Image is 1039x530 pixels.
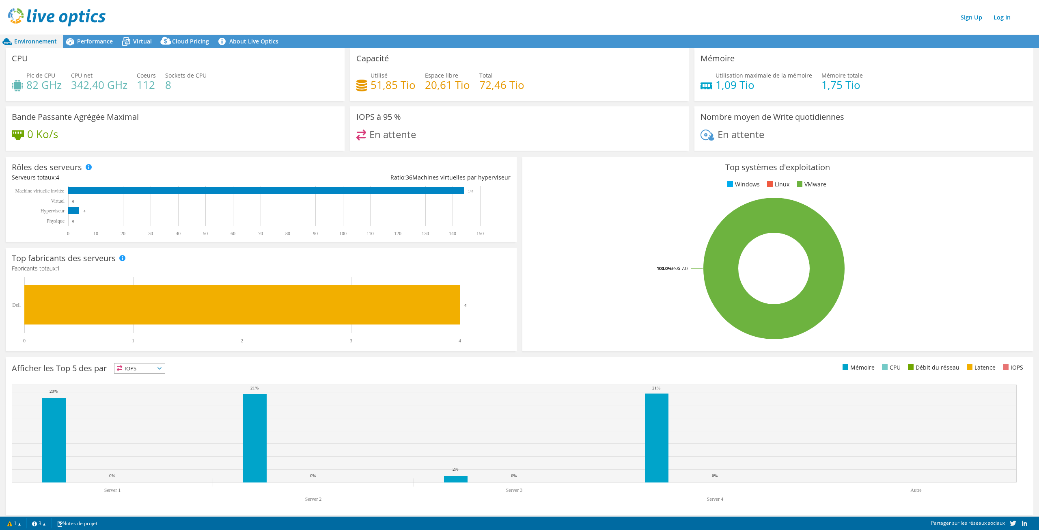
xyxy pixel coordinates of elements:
text: 0 [67,231,69,236]
tspan: ESXi 7.0 [672,265,688,271]
h4: 1,75 Tio [821,80,863,89]
text: Server 1 [104,487,121,493]
text: 0 [72,219,74,223]
text: Server 2 [305,496,321,502]
text: 21% [652,385,660,390]
text: 120 [394,231,401,236]
h4: 20,61 Tio [425,80,470,89]
a: Notes de projet [51,518,103,528]
a: 3 [26,518,52,528]
span: En attente [718,128,764,141]
text: 4 [459,338,461,344]
h3: Rôles des serveurs [12,163,82,172]
text: 40 [176,231,181,236]
a: Sign Up [957,11,986,23]
text: 70 [258,231,263,236]
text: Server 4 [707,496,723,502]
span: Utilisation maximale de la mémoire [716,71,812,79]
text: 60 [231,231,235,236]
span: Sockets de CPU [165,71,207,79]
tspan: Machine virtuelle invitée [15,188,64,194]
span: Utilisé [371,71,388,79]
text: 0 [23,338,26,344]
text: 0% [712,473,718,478]
span: CPU net [71,71,93,79]
text: Hyperviseur [41,208,65,214]
h3: CPU [12,54,28,63]
text: Virtuel [51,198,65,204]
a: About Live Optics [215,35,285,48]
span: Mémoire totale [821,71,863,79]
text: 80 [285,231,290,236]
text: 144 [468,189,474,193]
h3: IOPS à 95 % [356,112,401,121]
li: CPU [880,363,901,372]
span: 4 [56,173,59,181]
span: Cloud Pricing [172,37,209,45]
a: Log In [989,11,1015,23]
h4: 72,46 Tio [479,80,524,89]
text: 2% [453,467,459,472]
tspan: 100.0% [657,265,672,271]
h3: Mémoire [701,54,735,63]
text: 4 [464,303,467,307]
h4: 342,40 GHz [71,80,127,89]
text: 2 [241,338,243,344]
text: 130 [422,231,429,236]
li: Linux [765,180,789,189]
text: 0% [109,473,115,478]
text: 4 [84,209,86,213]
text: 50 [203,231,208,236]
li: Latence [965,363,996,372]
h4: 8 [165,80,207,89]
h4: 82 GHz [26,80,62,89]
span: Total [479,71,493,79]
span: 36 [406,173,412,181]
text: 0% [511,473,517,478]
span: Espace libre [425,71,458,79]
text: Server 3 [506,487,522,493]
li: Mémoire [841,363,875,372]
text: 3 [350,338,352,344]
text: 100 [339,231,347,236]
text: Autre [910,487,921,493]
li: Débit du réseau [906,363,959,372]
li: IOPS [1001,363,1023,372]
text: 21% [250,385,259,390]
h3: Bande Passante Agrégée Maximal [12,112,139,121]
span: Coeurs [137,71,156,79]
span: Partager sur les réseaux sociaux [931,519,1005,526]
text: 140 [449,231,456,236]
span: Performance [77,37,113,45]
h4: Fabricants totaux: [12,264,511,273]
text: Dell [12,302,21,308]
h3: Nombre moyen de Write quotidiennes [701,112,844,121]
h4: 51,85 Tio [371,80,416,89]
h3: Top fabricants des serveurs [12,254,116,263]
li: VMware [795,180,826,189]
img: live_optics_svg.svg [8,8,106,26]
text: 90 [313,231,318,236]
span: Virtual [133,37,152,45]
text: 110 [366,231,374,236]
h3: Capacité [356,54,389,63]
li: Windows [725,180,760,189]
span: 1 [57,264,60,272]
span: Environnement [14,37,57,45]
text: 20% [50,389,58,394]
text: 10 [93,231,98,236]
text: 0% [310,473,316,478]
text: 150 [476,231,484,236]
span: En attente [369,128,416,141]
text: 0 [72,199,74,203]
text: 30 [148,231,153,236]
div: Ratio: Machines virtuelles par hyperviseur [261,173,510,182]
h4: 1,09 Tio [716,80,812,89]
a: 1 [2,518,27,528]
span: Pic de CPU [26,71,55,79]
h4: 112 [137,80,156,89]
h4: 0 Ko/s [27,130,58,138]
h3: Top systèmes d'exploitation [528,163,1027,172]
text: 1 [132,338,134,344]
div: Serveurs totaux: [12,173,261,182]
